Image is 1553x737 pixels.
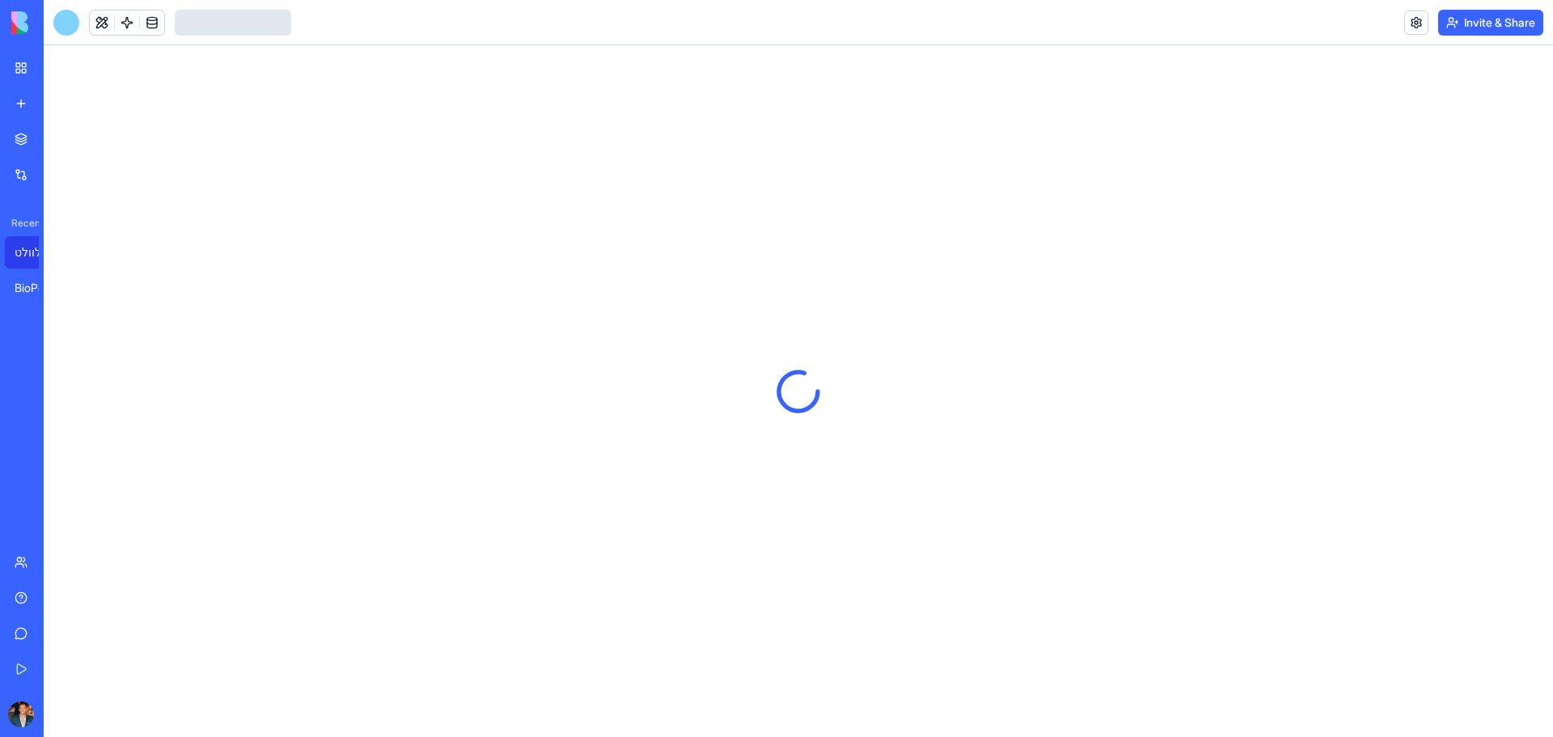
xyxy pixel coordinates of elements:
a: קופונים לוולט [5,236,70,269]
img: logo [11,11,112,34]
div: BioPet Product Scanner [15,280,60,296]
img: ACg8ocKImB3NmhjzizlkhQX-yPY2fZynwA8pJER7EWVqjn6AvKs_a422YA=s96-c [8,701,34,727]
button: Invite & Share [1438,10,1543,36]
a: BioPet Product Scanner [5,272,70,304]
span: Recent [5,217,39,230]
div: קופונים לוולט [15,244,60,260]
